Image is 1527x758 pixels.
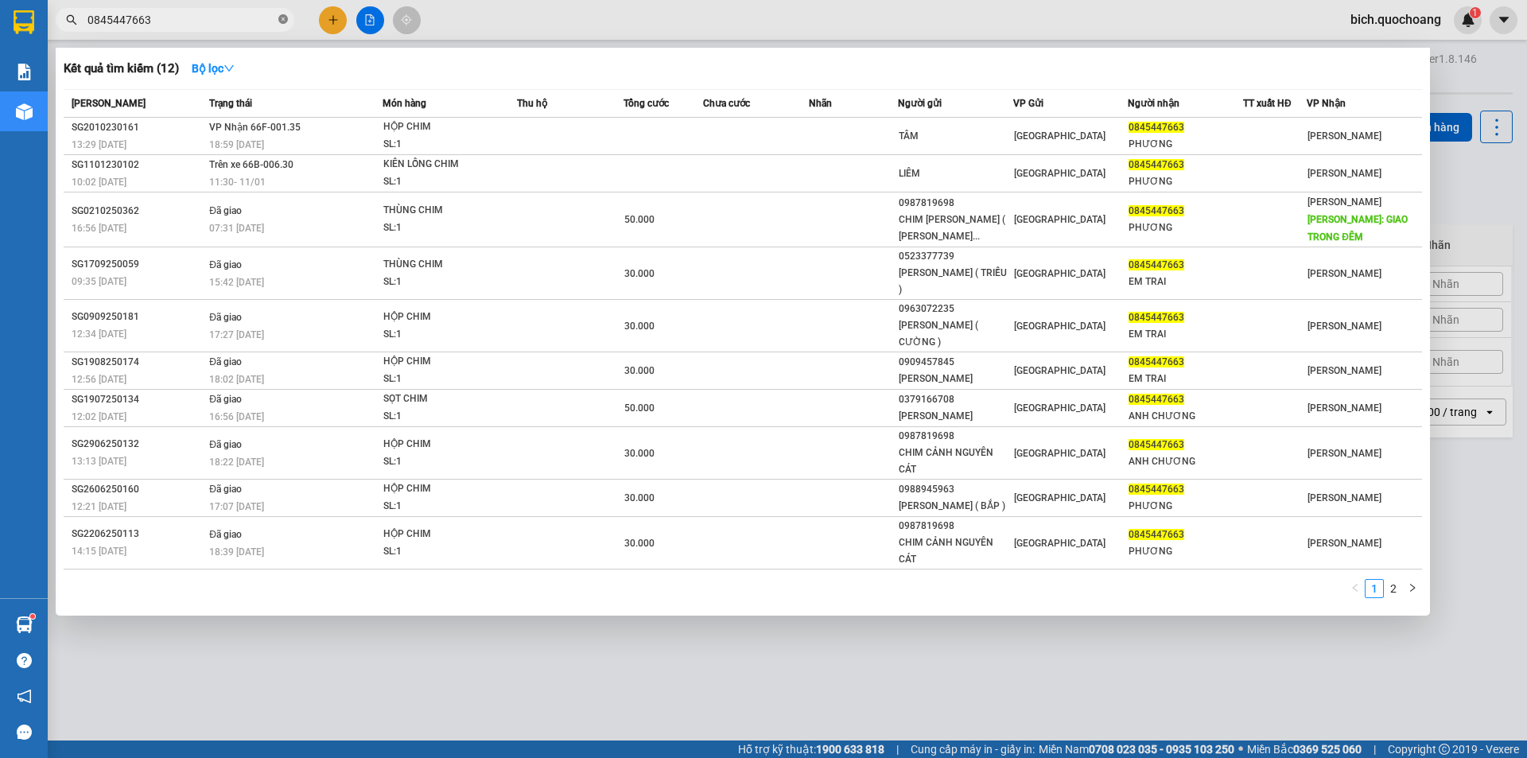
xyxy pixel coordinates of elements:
li: Previous Page [1346,579,1365,598]
span: [PERSON_NAME] [1307,130,1381,142]
span: Trạng thái [209,98,252,109]
span: Chưa cước [703,98,750,109]
span: [PERSON_NAME] [72,98,146,109]
span: [GEOGRAPHIC_DATA] [1014,321,1105,332]
span: Người gửi [898,98,942,109]
span: 12:02 [DATE] [72,411,126,422]
div: EM TRAI [1129,371,1242,387]
a: 1 [1366,580,1383,597]
div: [PERSON_NAME] [14,14,175,33]
div: SL: 1 [383,453,503,471]
span: 18:22 [DATE] [209,457,264,468]
div: phường [GEOGRAPHIC_DATA] [14,74,175,112]
span: 17:27 [DATE] [209,329,264,340]
div: ANH CHƯƠNG [1129,408,1242,425]
div: PHƯƠNG [1129,136,1242,153]
span: 0845447663 [1129,312,1184,323]
sup: 1 [30,614,35,619]
div: CHIM CẢNH NGUYÊN CÁT [899,534,1012,568]
span: Đã giao [209,356,242,367]
div: KIÊN LỒNG CHIM [383,156,503,173]
div: SG1709250059 [72,256,204,273]
span: [GEOGRAPHIC_DATA] [1014,365,1105,376]
span: 0845447663 [1129,122,1184,133]
img: logo-vxr [14,10,34,34]
li: Next Page [1403,579,1422,598]
span: 0845447663 [1129,484,1184,495]
span: 09:35 [DATE] [72,276,126,287]
div: [PERSON_NAME] ( BẮP ) [899,498,1012,515]
span: Đã giao [209,394,242,405]
li: 2 [1384,579,1403,598]
div: THÙNG CHIM [383,256,503,274]
div: SG0210250362 [72,203,204,220]
div: HỘP CHIM [383,119,503,136]
button: left [1346,579,1365,598]
span: 0845447663 [1129,439,1184,450]
img: solution-icon [16,64,33,80]
div: TRÂM [186,49,348,68]
div: [PERSON_NAME] [899,408,1012,425]
div: [PERSON_NAME] ( CƯỜNG ) [899,317,1012,351]
span: 0845447663 [1129,356,1184,367]
span: 13:13 [DATE] [72,456,126,467]
span: 50.000 [624,214,655,225]
span: Thu hộ [517,98,547,109]
span: [PERSON_NAME] [1307,196,1381,208]
div: HỘP CHIM [383,480,503,498]
span: Đã giao [209,529,242,540]
span: Tổng cước [624,98,669,109]
div: SG1101230102 [72,157,204,173]
h3: Kết quả tìm kiếm ( 12 ) [64,60,179,77]
span: 14:15 [DATE] [72,546,126,557]
span: Món hàng [383,98,426,109]
input: Tìm tên, số ĐT hoặc mã đơn [87,11,275,29]
div: 0909457845 [899,354,1012,371]
div: 0523377739 [899,248,1012,265]
span: question-circle [17,653,32,668]
span: search [66,14,77,25]
div: PHƯƠNG [1129,220,1242,236]
button: Bộ lọcdown [179,56,247,81]
span: 12:56 [DATE] [72,374,126,385]
div: THÙNG CHIM [383,202,503,220]
div: [GEOGRAPHIC_DATA] [186,14,348,49]
span: 13:29 [DATE] [72,139,126,150]
span: Người nhận [1128,98,1179,109]
span: [PERSON_NAME] [1307,321,1381,332]
div: SL: 1 [383,136,503,154]
div: 0379166708 [899,391,1012,408]
div: [PERSON_NAME] [14,33,175,52]
div: 0987819698 [899,195,1012,212]
button: right [1403,579,1422,598]
div: SL: 1 [383,173,503,191]
li: 1 [1365,579,1384,598]
div: 0987819698 [899,518,1012,534]
span: 18:59 [DATE] [209,139,264,150]
span: [GEOGRAPHIC_DATA] [1014,402,1105,414]
span: Nhãn [809,98,832,109]
span: [PERSON_NAME] [1307,492,1381,503]
div: SL: 1 [383,220,503,237]
div: 0963072235 [899,301,1012,317]
span: Đã giao [209,312,242,323]
div: TÂM [899,128,1012,145]
span: [GEOGRAPHIC_DATA] [1014,268,1105,279]
div: HỘP CHIM [383,436,503,453]
span: [GEOGRAPHIC_DATA] [1014,168,1105,179]
span: notification [17,689,32,704]
span: 50.000 [624,402,655,414]
div: SỌT CHIM [383,391,503,408]
span: 18:39 [DATE] [209,546,264,558]
span: 11:30 - 11/01 [209,177,266,188]
div: 0919013688 [14,52,175,74]
span: down [223,63,235,74]
span: [PERSON_NAME] [1307,538,1381,549]
span: VP Gửi [1013,98,1043,109]
span: 0845447663 [1129,394,1184,405]
span: 30.000 [624,365,655,376]
div: EM TRAI [1129,274,1242,290]
div: SL: 1 [383,408,503,426]
div: SG2206250113 [72,526,204,542]
span: 0845447663 [1129,159,1184,170]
